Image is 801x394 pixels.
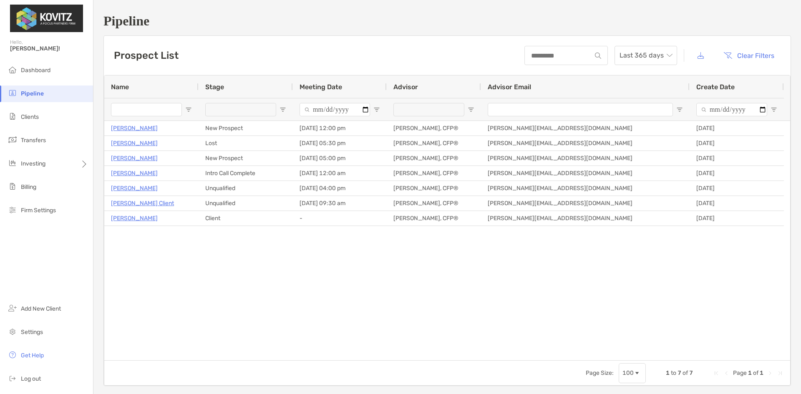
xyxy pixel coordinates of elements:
[595,53,601,59] img: input icon
[103,13,791,29] h1: Pipeline
[111,183,158,193] a: [PERSON_NAME]
[696,83,735,91] span: Create Date
[8,158,18,168] img: investing icon
[199,196,293,211] div: Unqualified
[666,369,670,376] span: 1
[777,370,783,376] div: Last Page
[733,369,747,376] span: Page
[771,106,777,113] button: Open Filter Menu
[280,106,286,113] button: Open Filter Menu
[185,106,192,113] button: Open Filter Menu
[387,211,481,226] div: [PERSON_NAME], CFP®
[723,370,730,376] div: Previous Page
[293,121,387,136] div: [DATE] 12:00 pm
[8,65,18,75] img: dashboard icon
[393,83,418,91] span: Advisor
[689,369,693,376] span: 7
[21,207,56,214] span: Firm Settings
[8,88,18,98] img: pipeline icon
[619,363,646,383] div: Page Size
[678,369,681,376] span: 7
[481,151,690,166] div: [PERSON_NAME][EMAIL_ADDRESS][DOMAIN_NAME]
[481,136,690,151] div: [PERSON_NAME][EMAIL_ADDRESS][DOMAIN_NAME]
[111,198,174,208] a: [PERSON_NAME] Client
[696,103,767,116] input: Create Date Filter Input
[10,3,83,33] img: Zoe Logo
[293,166,387,181] div: [DATE] 12:00 am
[767,370,773,376] div: Next Page
[683,369,688,376] span: of
[21,329,43,336] span: Settings
[21,90,44,97] span: Pipeline
[8,350,18,360] img: get-help icon
[300,103,370,116] input: Meeting Date Filter Input
[488,83,531,91] span: Advisor Email
[300,83,342,91] span: Meeting Date
[111,138,158,148] a: [PERSON_NAME]
[753,369,758,376] span: of
[690,151,784,166] div: [DATE]
[481,211,690,226] div: [PERSON_NAME][EMAIL_ADDRESS][DOMAIN_NAME]
[8,205,18,215] img: firm-settings icon
[748,369,752,376] span: 1
[111,213,158,223] p: [PERSON_NAME]
[21,113,39,120] span: Clients
[713,370,720,376] div: First Page
[8,373,18,383] img: logout icon
[586,369,614,376] div: Page Size:
[293,136,387,151] div: [DATE] 05:30 pm
[387,181,481,196] div: [PERSON_NAME], CFP®
[671,369,676,376] span: to
[199,121,293,136] div: New Prospect
[387,166,481,181] div: [PERSON_NAME], CFP®
[690,196,784,211] div: [DATE]
[690,136,784,151] div: [DATE]
[690,211,784,226] div: [DATE]
[488,103,673,116] input: Advisor Email Filter Input
[199,151,293,166] div: New Prospect
[111,83,129,91] span: Name
[8,303,18,313] img: add_new_client icon
[387,121,481,136] div: [PERSON_NAME], CFP®
[199,211,293,226] div: Client
[481,181,690,196] div: [PERSON_NAME][EMAIL_ADDRESS][DOMAIN_NAME]
[760,369,763,376] span: 1
[21,305,61,312] span: Add New Client
[199,166,293,181] div: Intro Call Complete
[21,67,50,74] span: Dashboard
[21,375,41,382] span: Log out
[373,106,380,113] button: Open Filter Menu
[21,352,44,359] span: Get Help
[481,196,690,211] div: [PERSON_NAME][EMAIL_ADDRESS][DOMAIN_NAME]
[8,135,18,145] img: transfers icon
[293,211,387,226] div: -
[111,153,158,163] a: [PERSON_NAME]
[8,181,18,191] img: billing icon
[111,123,158,133] a: [PERSON_NAME]
[481,121,690,136] div: [PERSON_NAME][EMAIL_ADDRESS][DOMAIN_NAME]
[293,151,387,166] div: [DATE] 05:00 pm
[387,136,481,151] div: [PERSON_NAME], CFP®
[717,46,781,65] button: Clear Filters
[690,166,784,181] div: [DATE]
[293,181,387,196] div: [DATE] 04:00 pm
[8,326,18,336] img: settings icon
[21,160,45,167] span: Investing
[114,50,179,61] h3: Prospect List
[468,106,474,113] button: Open Filter Menu
[205,83,224,91] span: Stage
[622,369,634,376] div: 100
[111,103,182,116] input: Name Filter Input
[387,196,481,211] div: [PERSON_NAME], CFP®
[21,137,46,144] span: Transfers
[111,168,158,178] a: [PERSON_NAME]
[387,151,481,166] div: [PERSON_NAME], CFP®
[199,136,293,151] div: Lost
[676,106,683,113] button: Open Filter Menu
[8,111,18,121] img: clients icon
